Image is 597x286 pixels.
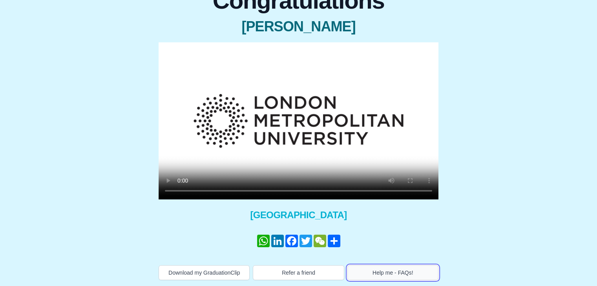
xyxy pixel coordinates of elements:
[347,265,438,280] button: Help me - FAQs!
[299,235,313,247] a: Twitter
[253,265,344,280] button: Refer a friend
[285,235,299,247] a: Facebook
[270,235,285,247] a: LinkedIn
[327,235,341,247] a: Share
[159,19,438,34] span: [PERSON_NAME]
[313,235,327,247] a: WeChat
[256,235,270,247] a: WhatsApp
[159,265,250,280] button: Download my GraduationClip
[159,209,438,221] span: [GEOGRAPHIC_DATA]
